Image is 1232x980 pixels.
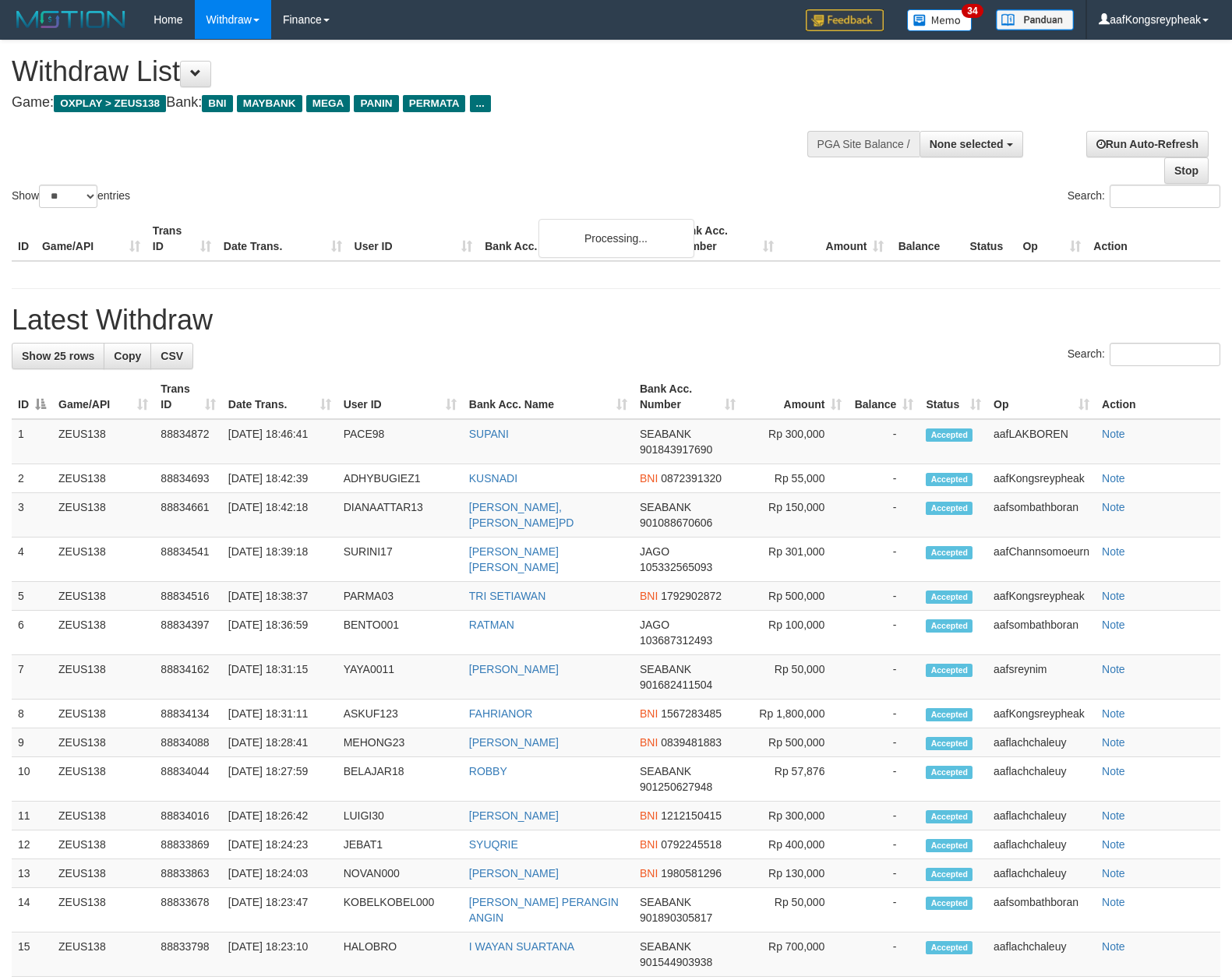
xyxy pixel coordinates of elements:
[469,736,559,749] a: [PERSON_NAME]
[12,655,52,700] td: 7
[661,472,722,485] span: Copy 0872391320 to clipboard
[52,375,154,419] th: Game/API: activate to sort column ascending
[469,896,619,924] a: [PERSON_NAME] PERANGIN ANGIN
[640,663,691,675] span: SEABANK
[1110,185,1220,208] input: Search:
[848,802,920,830] td: -
[469,838,518,851] a: SYUQRIE
[640,809,658,822] span: BNI
[987,419,1096,464] td: aafLAKBOREN
[640,679,712,691] span: Copy 901682411504 to clipboard
[12,611,52,655] td: 6
[154,757,222,802] td: 88834044
[154,932,222,977] td: 88833798
[926,737,973,750] span: Accepted
[114,350,141,362] span: Copy
[52,611,154,655] td: ZEUS138
[661,707,722,720] span: Copy 1567283485 to clipboard
[848,582,920,611] td: -
[12,95,806,111] h4: Game: Bank:
[469,940,574,953] a: I WAYAN SUARTANA
[742,655,848,700] td: Rp 50,000
[987,802,1096,830] td: aaflachchaleuy
[640,634,712,647] span: Copy 103687312493 to clipboard
[222,888,337,932] td: [DATE] 18:23:47
[154,419,222,464] td: 88834872
[12,728,52,757] td: 9
[1016,217,1087,261] th: Op
[640,428,691,440] span: SEABANK
[987,538,1096,582] td: aafChannsomoeurn
[469,472,517,485] a: KUSNADI
[1087,217,1220,261] th: Action
[780,217,891,261] th: Amount
[52,757,154,802] td: ZEUS138
[222,464,337,493] td: [DATE] 18:42:39
[222,757,337,802] td: [DATE] 18:27:59
[962,4,983,18] span: 34
[926,619,973,633] span: Accepted
[987,582,1096,611] td: aafKongsreypheak
[742,375,848,419] th: Amount: activate to sort column ascending
[640,561,712,573] span: Copy 105332565093 to clipboard
[217,217,348,261] th: Date Trans.
[161,350,183,362] span: CSV
[337,419,463,464] td: PACE98
[920,375,987,419] th: Status: activate to sort column ascending
[12,802,52,830] td: 11
[52,538,154,582] td: ZEUS138
[926,897,973,910] span: Accepted
[742,757,848,802] td: Rp 57,876
[926,546,973,559] span: Accepted
[337,655,463,700] td: YAYA0011
[640,956,712,968] span: Copy 901544903938 to clipboard
[848,655,920,700] td: -
[146,217,217,261] th: Trans ID
[1110,343,1220,366] input: Search:
[354,95,398,112] span: PANIN
[742,700,848,728] td: Rp 1,800,000
[478,217,669,261] th: Bank Acc. Name
[848,375,920,419] th: Balance: activate to sort column ascending
[154,464,222,493] td: 88834693
[337,493,463,538] td: DIANAATTAR13
[337,830,463,859] td: JEBAT1
[742,830,848,859] td: Rp 400,000
[202,95,232,112] span: BNI
[222,830,337,859] td: [DATE] 18:24:23
[150,343,193,369] a: CSV
[469,809,559,822] a: [PERSON_NAME]
[52,888,154,932] td: ZEUS138
[634,375,742,419] th: Bank Acc. Number: activate to sort column ascending
[1068,343,1220,366] label: Search:
[742,888,848,932] td: Rp 50,000
[469,765,507,777] a: ROBBY
[640,545,669,558] span: JAGO
[337,802,463,830] td: LUIGI30
[926,868,973,881] span: Accepted
[640,443,712,456] span: Copy 901843917690 to clipboard
[661,867,722,880] span: Copy 1980581296 to clipboard
[742,493,848,538] td: Rp 150,000
[987,464,1096,493] td: aafKongsreypheak
[52,493,154,538] td: ZEUS138
[52,700,154,728] td: ZEUS138
[52,655,154,700] td: ZEUS138
[337,611,463,655] td: BENTO001
[1102,428,1125,440] a: Note
[848,538,920,582] td: -
[12,464,52,493] td: 2
[222,655,337,700] td: [DATE] 18:31:15
[337,932,463,977] td: HALOBRO
[337,538,463,582] td: SURINI17
[222,582,337,611] td: [DATE] 18:38:37
[12,419,52,464] td: 1
[12,56,806,87] h1: Withdraw List
[848,859,920,888] td: -
[154,700,222,728] td: 88834134
[926,766,973,779] span: Accepted
[661,736,722,749] span: Copy 0839481883 to clipboard
[222,538,337,582] td: [DATE] 18:39:18
[806,9,884,31] img: Feedback.jpg
[39,185,97,208] select: Showentries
